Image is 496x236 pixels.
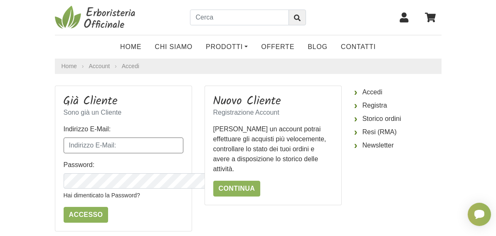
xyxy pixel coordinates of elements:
a: Resi (RMA) [354,125,442,139]
h3: Nuovo Cliente [213,94,333,108]
a: Continua [213,181,261,197]
label: Password: [64,160,95,170]
nav: breadcrumb [55,59,442,74]
a: Storico ordini [354,112,442,125]
h3: Già Cliente [64,94,183,108]
label: Indirizzo E-Mail: [64,124,111,134]
a: Accedi [122,63,139,69]
p: Registrazione Account [213,108,333,118]
iframe: Smartsupp widget button [468,203,491,226]
a: Hai dimenticato la Password? [64,192,140,199]
a: Accedi [354,86,442,99]
a: Registra [354,99,442,112]
input: Accesso [64,207,109,223]
a: Chi Siamo [148,39,199,55]
a: Home [114,39,148,55]
a: Newsletter [354,139,442,152]
p: Sono già un Cliente [64,108,183,118]
input: Cerca [190,10,289,25]
input: Indirizzo E-Mail: [64,138,183,153]
a: Account [89,62,110,71]
a: Home [62,62,77,71]
a: OFFERTE [254,39,301,55]
a: Blog [301,39,334,55]
p: [PERSON_NAME] un account potrai effettuare gli acquisti più velocemente, controllare lo stato dei... [213,124,333,174]
img: Erboristeria Officinale [55,5,138,30]
a: Contatti [334,39,382,55]
a: Prodotti [199,39,254,55]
